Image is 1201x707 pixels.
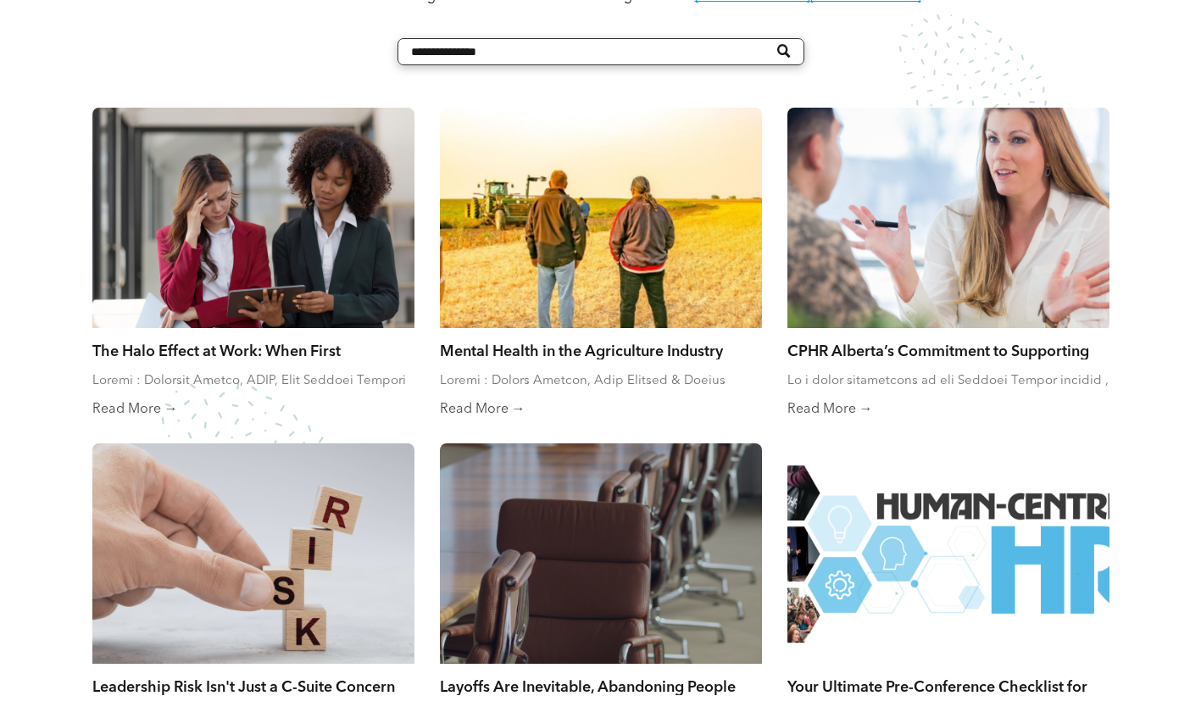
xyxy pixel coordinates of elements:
a: Read More → [787,401,1109,418]
a: Read More → [92,401,414,418]
a: Layoffs Are Inevitable, Abandoning People Isn’t [440,676,762,695]
div: Lo i dolor sitametcons ad eli Seddoei Tempor incidid , UTLA Etdolor magnaaliq en adminimv qui nos... [787,372,1109,389]
a: Read More → [440,401,762,418]
a: Your Ultimate Pre-Conference Checklist for the CPHR Alberta 2025 Conference! [787,676,1109,695]
div: Loremi : Dolors Ametcon, Adip Elitsed & Doeius Temporin Utlabo etdolo ma aliquaenimad minimvenia ... [440,372,762,389]
a: Leadership Risk Isn't Just a C-Suite Concern [92,676,414,695]
a: CPHR Alberta’s Commitment to Supporting Reservists [787,341,1109,359]
a: Mental Health in the Agriculture Industry [440,341,762,359]
input: Search [398,38,804,65]
div: Loremi : Dolorsit Ametco, ADIP, Elit Seddoei Tempori Ut lab etdo-magna aliqu en AD, mi venia quis... [92,372,414,389]
a: The Halo Effect at Work: When First Impressions Cloud Fair Judgment [92,341,414,359]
